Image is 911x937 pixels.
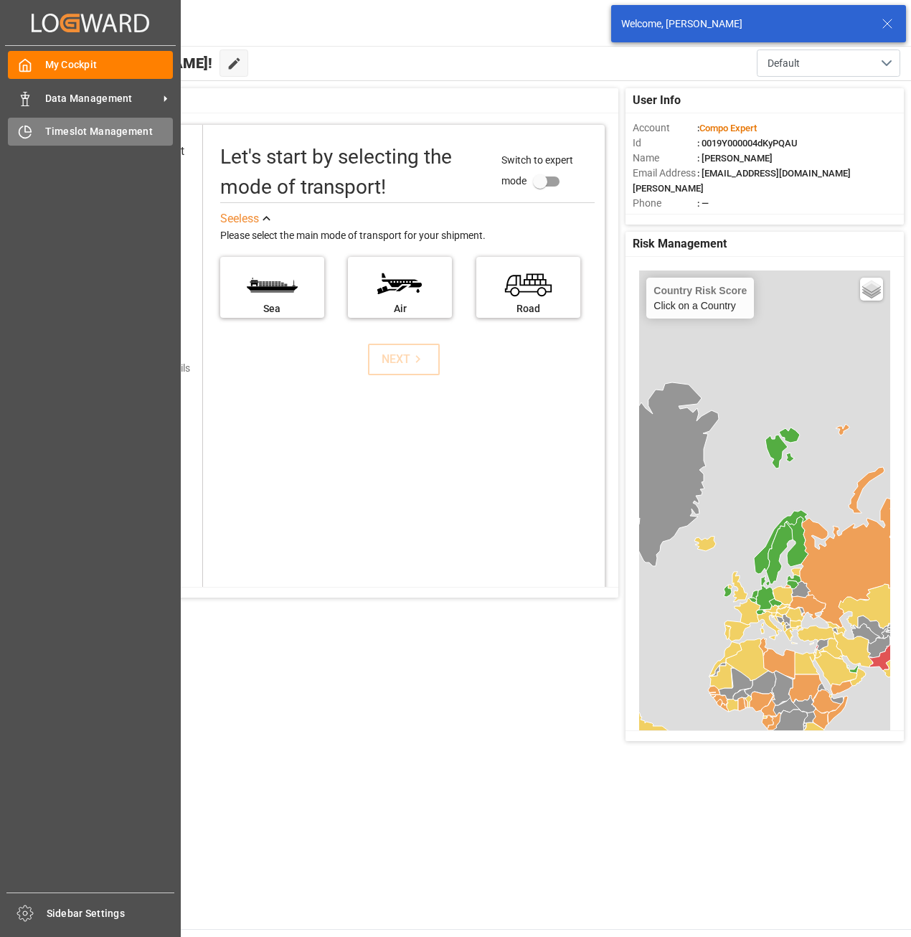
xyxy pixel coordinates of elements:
[220,227,595,245] div: Please select the main mode of transport for your shipment.
[483,301,573,316] div: Road
[697,198,709,209] span: : —
[47,906,175,921] span: Sidebar Settings
[633,166,697,181] span: Email Address
[697,153,773,164] span: : [PERSON_NAME]
[368,344,440,375] button: NEXT
[45,57,174,72] span: My Cockpit
[633,235,727,253] span: Risk Management
[633,136,697,151] span: Id
[633,211,697,226] span: Account Type
[621,17,868,32] div: Welcome, [PERSON_NAME]
[757,50,900,77] button: open menu
[220,142,487,202] div: Let's start by selecting the mode of transport!
[699,123,757,133] span: Compo Expert
[633,151,697,166] span: Name
[633,121,697,136] span: Account
[220,210,259,227] div: See less
[768,56,800,71] span: Default
[8,118,173,146] a: Timeslot Management
[860,278,883,301] a: Layers
[45,124,174,139] span: Timeslot Management
[633,92,681,109] span: User Info
[45,91,159,106] span: Data Management
[501,154,573,187] span: Switch to expert mode
[633,168,851,194] span: : [EMAIL_ADDRESS][DOMAIN_NAME][PERSON_NAME]
[8,51,173,79] a: My Cockpit
[653,285,747,311] div: Click on a Country
[697,138,798,149] span: : 0019Y000004dKyPQAU
[382,351,425,368] div: NEXT
[697,213,733,224] span: : Shipper
[697,123,757,133] span: :
[100,361,190,376] div: Add shipping details
[633,196,697,211] span: Phone
[653,285,747,296] h4: Country Risk Score
[227,301,317,316] div: Sea
[355,301,445,316] div: Air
